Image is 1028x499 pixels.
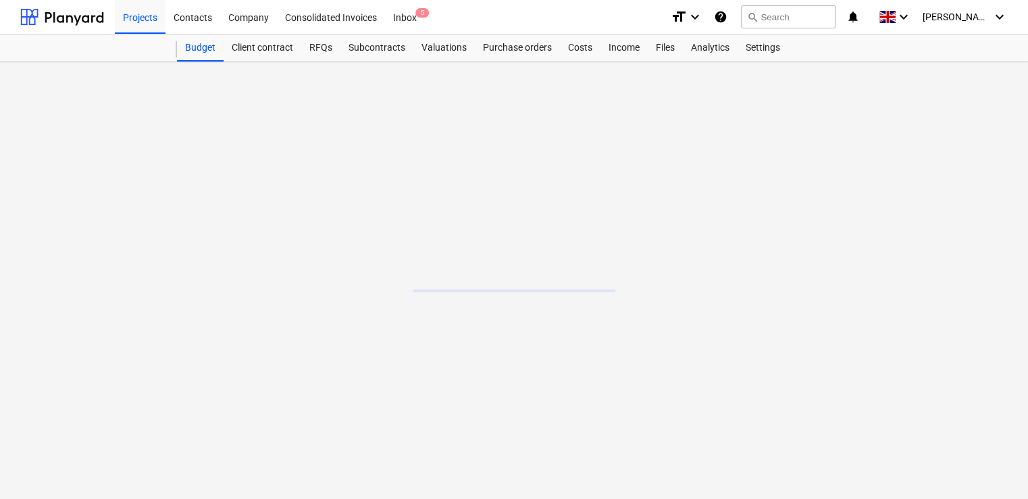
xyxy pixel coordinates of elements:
[560,34,600,62] a: Costs
[224,34,301,62] a: Client contract
[475,34,560,62] a: Purchase orders
[738,34,788,62] a: Settings
[177,34,224,62] a: Budget
[301,34,340,62] a: RFQs
[896,9,912,25] i: keyboard_arrow_down
[600,34,648,62] a: Income
[747,11,758,22] span: search
[340,34,413,62] a: Subcontracts
[648,34,683,62] a: Files
[714,9,727,25] i: Knowledge base
[413,34,475,62] a: Valuations
[741,5,836,28] button: Search
[923,11,990,22] span: [PERSON_NAME]
[415,8,429,18] span: 5
[992,9,1008,25] i: keyboard_arrow_down
[687,9,703,25] i: keyboard_arrow_down
[846,9,860,25] i: notifications
[683,34,738,62] a: Analytics
[671,9,687,25] i: format_size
